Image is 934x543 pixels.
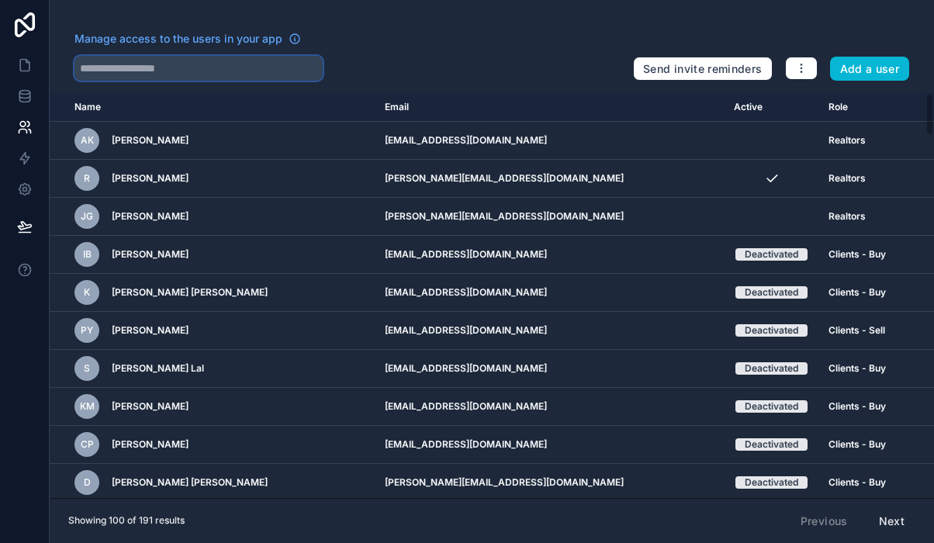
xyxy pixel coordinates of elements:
[819,93,898,122] th: Role
[375,274,725,312] td: [EMAIL_ADDRESS][DOMAIN_NAME]
[68,514,185,527] span: Showing 100 of 191 results
[828,286,886,299] span: Clients - Buy
[745,362,798,375] div: Deactivated
[375,312,725,350] td: [EMAIL_ADDRESS][DOMAIN_NAME]
[868,508,915,534] button: Next
[828,134,866,147] span: Realtors
[745,286,798,299] div: Deactivated
[80,400,95,413] span: KM
[74,31,301,47] a: Manage access to the users in your app
[375,388,725,426] td: [EMAIL_ADDRESS][DOMAIN_NAME]
[828,248,886,261] span: Clients - Buy
[84,362,90,375] span: S
[112,286,268,299] span: [PERSON_NAME] [PERSON_NAME]
[375,350,725,388] td: [EMAIL_ADDRESS][DOMAIN_NAME]
[81,134,94,147] span: AK
[745,476,798,489] div: Deactivated
[84,172,90,185] span: R
[112,324,189,337] span: [PERSON_NAME]
[83,248,92,261] span: IB
[633,57,772,81] button: Send invite reminders
[375,122,725,160] td: [EMAIL_ADDRESS][DOMAIN_NAME]
[375,426,725,464] td: [EMAIL_ADDRESS][DOMAIN_NAME]
[81,210,93,223] span: JG
[50,93,934,498] div: scrollable content
[84,286,90,299] span: K
[828,172,866,185] span: Realtors
[112,362,204,375] span: [PERSON_NAME] Lal
[81,438,94,451] span: CP
[745,438,798,451] div: Deactivated
[745,400,798,413] div: Deactivated
[112,400,189,413] span: [PERSON_NAME]
[375,93,725,122] th: Email
[84,476,91,489] span: D
[828,400,886,413] span: Clients - Buy
[828,476,886,489] span: Clients - Buy
[112,438,189,451] span: [PERSON_NAME]
[745,248,798,261] div: Deactivated
[830,57,910,81] button: Add a user
[81,324,93,337] span: PY
[112,248,189,261] span: [PERSON_NAME]
[828,362,886,375] span: Clients - Buy
[50,93,375,122] th: Name
[375,236,725,274] td: [EMAIL_ADDRESS][DOMAIN_NAME]
[828,210,866,223] span: Realtors
[745,324,798,337] div: Deactivated
[112,210,189,223] span: [PERSON_NAME]
[375,160,725,198] td: [PERSON_NAME][EMAIL_ADDRESS][DOMAIN_NAME]
[828,324,885,337] span: Clients - Sell
[74,31,282,47] span: Manage access to the users in your app
[112,134,189,147] span: [PERSON_NAME]
[375,464,725,502] td: [PERSON_NAME][EMAIL_ADDRESS][DOMAIN_NAME]
[828,438,886,451] span: Clients - Buy
[725,93,819,122] th: Active
[112,172,189,185] span: [PERSON_NAME]
[375,198,725,236] td: [PERSON_NAME][EMAIL_ADDRESS][DOMAIN_NAME]
[112,476,268,489] span: [PERSON_NAME] [PERSON_NAME]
